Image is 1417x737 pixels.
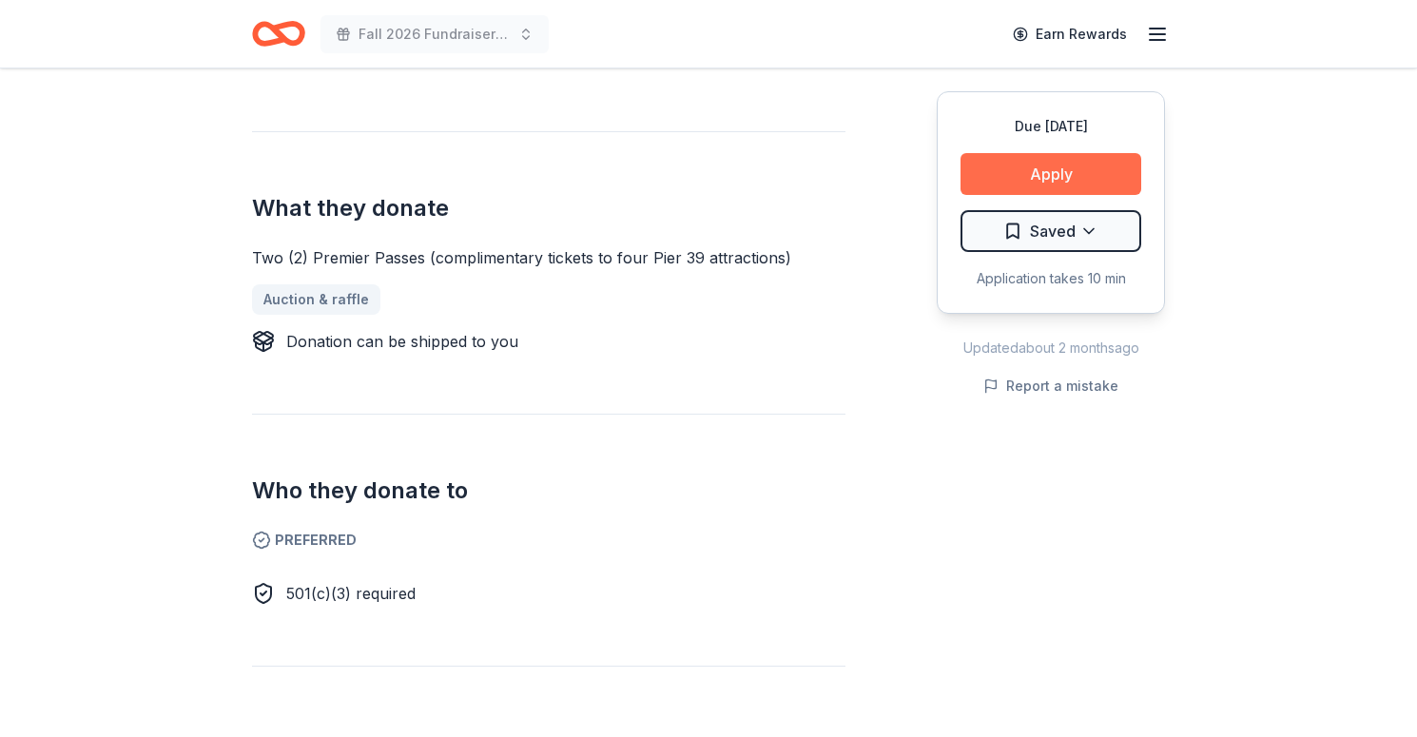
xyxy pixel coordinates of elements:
[320,15,549,53] button: Fall 2026 Fundraiser for SFYC
[1001,17,1138,51] a: Earn Rewards
[286,330,518,353] div: Donation can be shipped to you
[252,284,380,315] a: Auction & raffle
[252,246,845,269] div: Two (2) Premier Passes (complimentary tickets to four Pier 39 attractions)
[1030,219,1076,243] span: Saved
[937,337,1165,359] div: Updated about 2 months ago
[252,475,845,506] h2: Who they donate to
[359,23,511,46] span: Fall 2026 Fundraiser for SFYC
[961,115,1141,138] div: Due [DATE]
[961,153,1141,195] button: Apply
[252,529,845,552] span: Preferred
[252,193,845,223] h2: What they donate
[286,584,416,603] span: 501(c)(3) required
[252,11,305,56] a: Home
[983,375,1118,398] button: Report a mistake
[961,210,1141,252] button: Saved
[961,267,1141,290] div: Application takes 10 min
